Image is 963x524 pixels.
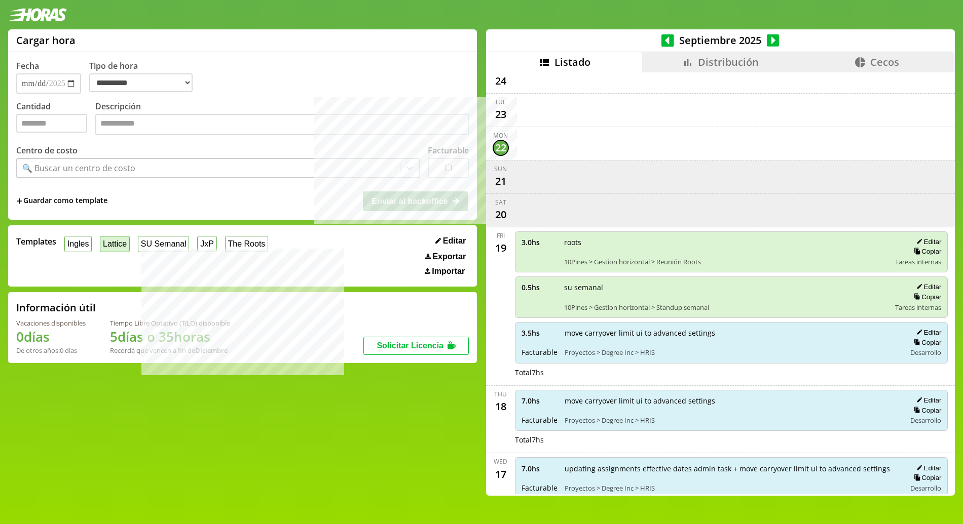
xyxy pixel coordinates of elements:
div: Sat [495,198,506,207]
label: Cantidad [16,101,95,138]
span: Templates [16,236,56,247]
label: Facturable [428,145,469,156]
button: Copiar [911,338,941,347]
button: Copiar [911,293,941,301]
span: Distribución [698,55,759,69]
button: Copiar [911,247,941,256]
span: Desarrollo [910,348,941,357]
span: Desarrollo [910,416,941,425]
span: +Guardar como template [16,195,107,207]
div: 20 [493,207,509,223]
span: + [16,195,22,207]
div: scrollable content [486,72,955,495]
span: Proyectos > Degree Inc > HRIS [565,348,899,357]
span: updating assignments effective dates admin task + move carryover limit ui to advanced settings [565,464,899,473]
label: Centro de costo [16,145,78,156]
span: Desarrollo [910,483,941,493]
span: 10Pines > Gestion horizontal > Reunión Roots [564,257,888,266]
div: Tiempo Libre Optativo (TiLO) disponible [110,318,230,328]
img: logotipo [8,8,67,21]
span: Facturable [522,483,558,493]
div: 🔍 Buscar un centro de costo [22,163,135,174]
span: Tareas internas [895,257,941,266]
div: 21 [493,173,509,189]
div: Tue [495,98,506,106]
label: Descripción [95,101,469,138]
span: 10Pines > Gestion horizontal > Standup semanal [564,303,888,312]
button: Editar [913,237,941,246]
span: Tareas internas [895,303,941,312]
button: Copiar [911,473,941,482]
button: Copiar [911,406,941,415]
span: 7.0 hs [522,396,558,406]
span: move carryover limit ui to advanced settings [565,328,899,338]
div: Sun [494,165,507,173]
span: Proyectos > Degree Inc > HRIS [565,416,899,425]
button: Solicitar Licencia [363,337,469,355]
button: Editar [913,464,941,472]
div: Fri [497,231,505,240]
div: 24 [493,73,509,89]
h2: Información útil [16,301,96,314]
h1: Cargar hora [16,33,76,47]
div: Wed [494,457,507,466]
div: Total 7 hs [515,368,948,377]
textarea: Descripción [95,114,469,135]
span: Proyectos > Degree Inc > HRIS [565,483,899,493]
select: Tipo de hora [89,73,193,92]
div: 17 [493,466,509,482]
button: Editar [913,396,941,405]
div: 19 [493,240,509,256]
span: roots [564,237,888,247]
span: 3.0 hs [522,237,557,247]
button: Ingles [64,236,92,252]
input: Cantidad [16,114,87,133]
span: Facturable [522,347,558,357]
span: Importar [432,267,465,276]
label: Tipo de hora [89,60,201,94]
button: SU Semanal [138,236,189,252]
span: Facturable [522,415,558,425]
span: 7.0 hs [522,464,558,473]
button: Exportar [422,252,469,262]
button: Editar [913,328,941,337]
label: Fecha [16,60,39,71]
div: Thu [494,390,507,398]
button: The Roots [225,236,268,252]
span: move carryover limit ui to advanced settings [565,396,899,406]
div: 18 [493,398,509,415]
button: Editar [913,283,941,291]
div: Vacaciones disponibles [16,318,86,328]
span: Listado [554,55,590,69]
span: Editar [443,236,466,246]
span: 0.5 hs [522,283,557,292]
div: De otros años: 0 días [16,346,86,355]
button: Lattice [100,236,130,252]
span: Exportar [432,252,466,261]
span: Solicitar Licencia [377,341,443,350]
div: Mon [493,131,508,140]
b: Diciembre [195,346,228,355]
button: Editar [432,236,469,246]
h1: 5 días o 35 horas [110,328,230,346]
div: Total 7 hs [515,435,948,445]
div: 23 [493,106,509,123]
button: JxP [197,236,216,252]
span: Septiembre 2025 [674,33,767,47]
h1: 0 días [16,328,86,346]
span: Cecos [870,55,899,69]
span: su semanal [564,283,888,292]
span: 3.5 hs [522,328,558,338]
div: Recordá que vencen a fin de [110,346,230,355]
div: 22 [493,140,509,156]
